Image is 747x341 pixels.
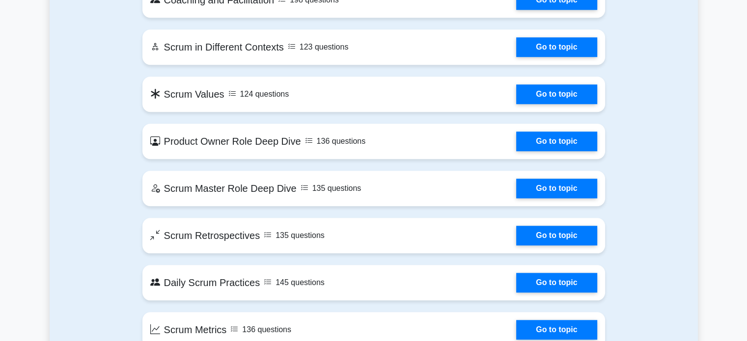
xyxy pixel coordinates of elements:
a: Go to topic [516,226,597,245]
a: Go to topic [516,320,597,340]
a: Go to topic [516,131,597,151]
a: Go to topic [516,84,597,104]
a: Go to topic [516,37,597,57]
a: Go to topic [516,273,597,292]
a: Go to topic [516,179,597,198]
